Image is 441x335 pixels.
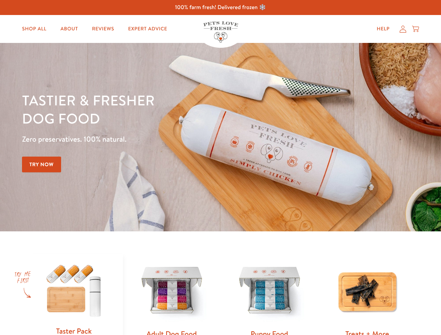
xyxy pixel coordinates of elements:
a: Try Now [22,157,61,172]
img: Pets Love Fresh [203,21,238,43]
a: Help [371,22,395,36]
a: About [55,22,83,36]
a: Shop All [16,22,52,36]
p: Zero preservatives. 100% natural. [22,133,287,146]
a: Expert Advice [123,22,173,36]
a: Reviews [86,22,119,36]
h1: Tastier & fresher dog food [22,91,287,127]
